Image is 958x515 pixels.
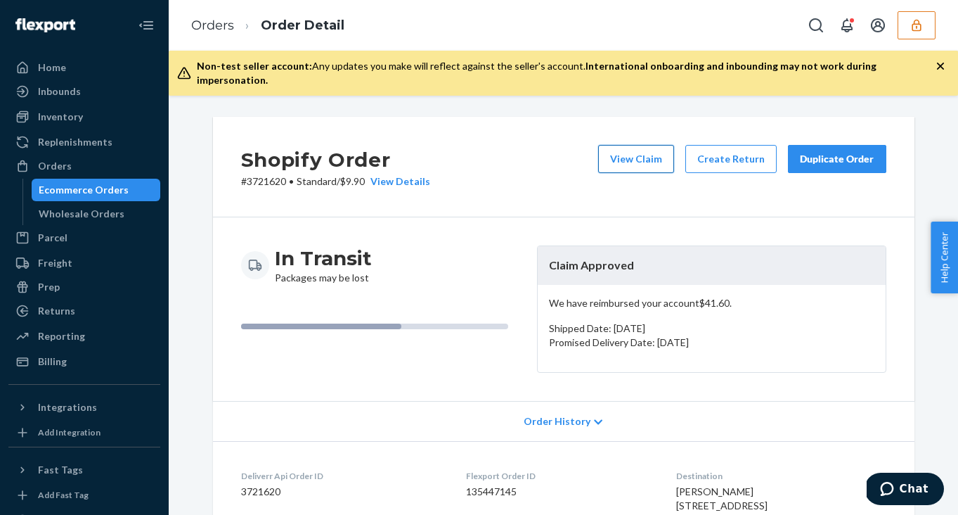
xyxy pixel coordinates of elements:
img: Flexport logo [15,18,75,32]
div: Any updates you make will reflect against the seller's account. [197,59,936,87]
p: # 3721620 / $9.90 [241,174,430,189]
p: Promised Delivery Date: [DATE] [549,336,874,350]
div: Prep [38,280,60,294]
div: Wholesale Orders [39,207,124,221]
button: Duplicate Order [788,145,886,173]
a: Orders [8,155,160,177]
div: Freight [38,256,72,270]
p: We have reimbursed your account $41.60 . [549,296,874,310]
button: Open notifications [833,11,861,39]
div: Parcel [38,231,67,245]
span: Order History [524,414,590,428]
div: Integrations [38,400,97,414]
p: Shipped Date: [DATE] [549,322,874,336]
a: Parcel [8,227,160,249]
button: Open Search Box [802,11,830,39]
div: Orders [38,159,72,173]
h3: In Transit [275,246,372,271]
div: Returns [38,304,75,318]
span: Standard [297,175,337,187]
a: Replenishments [8,131,160,153]
dt: Deliverr Api Order ID [241,470,444,482]
div: Replenishments [38,135,112,149]
div: Add Fast Tag [38,489,89,501]
div: Inbounds [38,84,81,98]
button: Create Return [685,145,777,173]
div: Home [38,61,66,75]
span: Non-test seller account: [197,60,312,72]
dt: Flexport Order ID [466,470,654,482]
button: Fast Tags [8,459,160,481]
a: Billing [8,350,160,373]
button: View Claim [598,145,674,173]
a: Reporting [8,325,160,348]
span: [PERSON_NAME] [STREET_ADDRESS] [676,485,768,511]
a: Add Fast Tag [8,487,160,504]
div: Fast Tags [38,463,83,477]
iframe: Opens a widget where you can chat to one of our agents [867,473,944,508]
button: Close Navigation [132,11,160,39]
div: Duplicate Order [800,152,874,166]
a: Add Integration [8,424,160,441]
button: View Details [365,174,430,189]
button: Help Center [931,222,958,293]
a: Wholesale Orders [32,203,161,225]
button: Open account menu [864,11,892,39]
dd: 3721620 [241,485,444,499]
h2: Shopify Order [241,145,430,174]
span: • [289,175,294,187]
a: Inbounds [8,80,160,103]
a: Returns [8,300,160,322]
div: Billing [38,355,67,369]
a: Ecommerce Orders [32,179,161,201]
a: Order Detail [261,18,344,33]
a: Orders [191,18,234,33]
dd: 135447145 [466,485,654,499]
div: Packages may be lost [275,246,372,285]
a: Freight [8,252,160,274]
div: Inventory [38,110,83,124]
a: Home [8,56,160,79]
dt: Destination [676,470,886,482]
a: Prep [8,276,160,298]
div: Reporting [38,329,85,343]
div: Ecommerce Orders [39,183,129,197]
ol: breadcrumbs [180,5,356,46]
button: Integrations [8,396,160,419]
a: Inventory [8,106,160,128]
div: Add Integration [38,426,101,438]
header: Claim Approved [538,246,886,285]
